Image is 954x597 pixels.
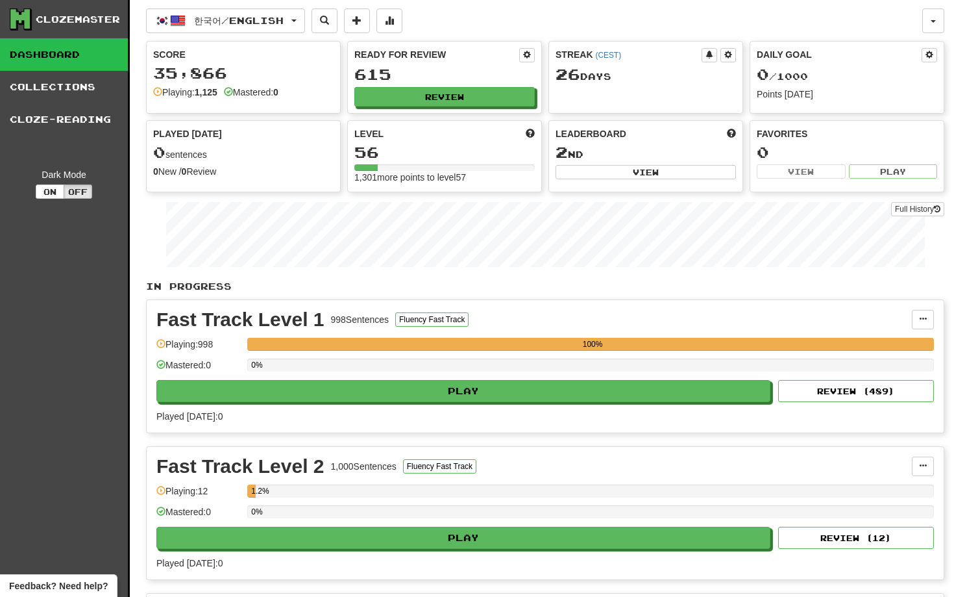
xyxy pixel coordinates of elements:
button: More stats [376,8,402,33]
button: Fluency Fast Track [403,459,476,474]
strong: 0 [153,166,158,177]
span: 0 [153,143,165,161]
div: Mastered: 0 [156,359,241,380]
div: 35,866 [153,65,334,81]
span: Leaderboard [556,127,626,140]
span: 0 [757,65,769,83]
button: Off [64,184,92,199]
div: 1,000 Sentences [331,460,397,473]
button: View [556,165,736,179]
div: 1,301 more points to level 57 [354,171,535,184]
button: Play [156,527,770,549]
button: Fluency Fast Track [395,312,469,327]
div: nd [556,144,736,161]
div: sentences [153,144,334,161]
span: Score more points to level up [526,127,535,140]
span: Level [354,127,384,140]
button: Review [354,87,535,107]
div: Day s [556,66,736,83]
button: Play [849,164,938,179]
strong: 1,125 [195,87,217,97]
button: 한국어/English [146,8,305,33]
a: (CEST) [595,51,621,60]
div: Daily Goal [757,48,922,62]
span: 한국어 / English [194,15,284,26]
div: Playing: [153,86,217,99]
div: Playing: 12 [156,485,241,506]
span: Played [DATE]: 0 [156,411,223,422]
span: Played [DATE]: 0 [156,558,223,568]
div: Streak [556,48,702,61]
div: Mastered: [224,86,278,99]
strong: 0 [273,87,278,97]
button: On [36,184,64,199]
div: Favorites [757,127,937,140]
button: Add sentence to collection [344,8,370,33]
span: Played [DATE] [153,127,222,140]
span: 2 [556,143,568,161]
span: / 1000 [757,71,808,82]
div: Fast Track Level 2 [156,457,324,476]
button: View [757,164,846,179]
div: Score [153,48,334,61]
div: Dark Mode [10,168,118,181]
p: In Progress [146,280,944,293]
div: New / Review [153,165,334,178]
div: Ready for Review [354,48,519,61]
span: Open feedback widget [9,579,108,592]
div: 56 [354,144,535,160]
strong: 0 [182,166,187,177]
div: 615 [354,66,535,83]
span: 26 [556,65,580,83]
div: Points [DATE] [757,88,937,101]
button: Search sentences [312,8,337,33]
a: Full History [891,202,944,216]
div: Mastered: 0 [156,505,241,527]
span: This week in points, UTC [727,127,736,140]
button: Review (489) [778,380,934,402]
button: Review (12) [778,527,934,549]
div: 100% [251,338,934,351]
div: 0 [757,144,937,160]
div: Playing: 998 [156,338,241,359]
div: 998 Sentences [331,313,389,326]
div: Clozemaster [36,13,120,26]
div: Fast Track Level 1 [156,310,324,329]
div: 1.2% [251,485,255,498]
button: Play [156,380,770,402]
